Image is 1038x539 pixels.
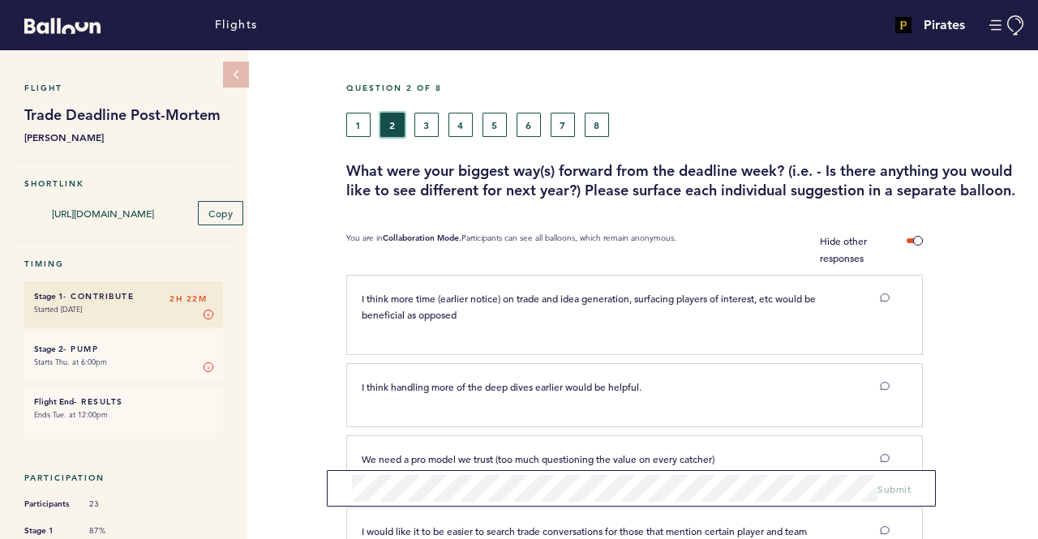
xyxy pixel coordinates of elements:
span: Copy [208,207,233,220]
h6: - Contribute [34,291,213,302]
p: You are in Participants can see all balloons, which remain anonymous. [346,233,676,267]
h5: Shortlink [24,178,223,189]
h5: Question 2 of 8 [346,83,1026,93]
button: 5 [483,113,507,137]
button: Manage Account [989,15,1026,36]
span: 2H 22M [169,291,207,307]
svg: Balloon [24,18,101,34]
span: We need a pro model we trust (too much questioning the value on every catcher) [362,452,714,465]
small: Stage 1 [34,291,63,302]
button: 7 [551,113,575,137]
button: 6 [517,113,541,137]
button: Submit [877,481,911,497]
span: I think more time (earlier notice) on trade and idea generation, surfacing players of interest, e... [362,292,818,321]
h5: Flight [24,83,223,93]
span: Hide other responses [820,234,867,264]
button: 2 [380,113,405,137]
span: 23 [89,498,138,510]
button: 8 [585,113,609,137]
time: Started [DATE] [34,304,82,314]
h5: Timing [24,259,223,269]
span: 87% [89,525,138,537]
h4: Pirates [924,15,965,35]
small: Flight End [34,396,74,407]
a: Balloon [12,16,101,33]
time: Ends Tue. at 12:00pm [34,409,108,420]
button: Copy [198,201,243,225]
small: Stage 2 [34,344,63,354]
button: 3 [414,113,439,137]
span: Submit [877,482,911,495]
span: Participants [24,496,73,512]
h6: - Pump [34,344,213,354]
span: I think handling more of the deep dives earlier would be helpful. [362,380,641,393]
h6: - Results [34,396,213,407]
button: 4 [448,113,473,137]
h3: What were your biggest way(s) forward from the deadline week? (i.e. - Is there anything you would... [346,161,1026,200]
span: Stage 1 [24,523,73,539]
time: Starts Thu. at 6:00pm [34,357,107,367]
b: [PERSON_NAME] [24,129,223,145]
b: Collaboration Mode. [383,233,461,243]
a: Flights [215,16,258,34]
h5: Participation [24,473,223,483]
h1: Trade Deadline Post-Mortem [24,105,223,125]
button: 1 [346,113,371,137]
